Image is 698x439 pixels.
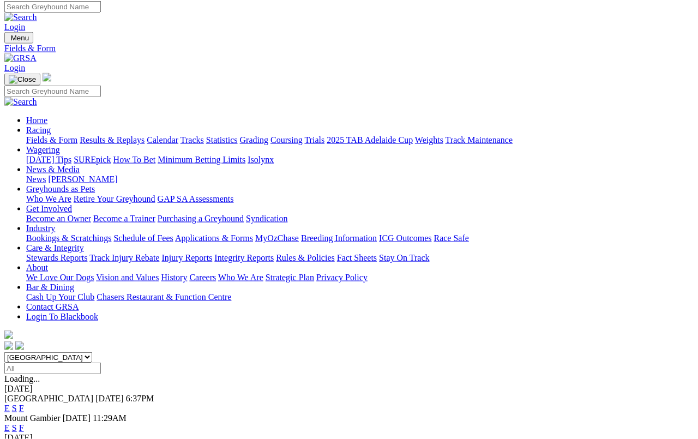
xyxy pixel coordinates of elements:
a: Integrity Reports [214,253,274,262]
a: Privacy Policy [316,273,368,282]
a: Stay On Track [379,253,429,262]
span: 6:37PM [126,394,154,403]
div: Wagering [26,155,694,165]
a: Race Safe [434,233,468,243]
a: Login [4,63,25,73]
a: Cash Up Your Club [26,292,94,302]
a: Breeding Information [301,233,377,243]
a: Get Involved [26,204,72,213]
a: We Love Our Dogs [26,273,94,282]
span: Mount Gambier [4,413,61,423]
div: Get Involved [26,214,694,224]
div: Greyhounds as Pets [26,194,694,204]
a: Careers [189,273,216,282]
span: [DATE] [95,394,124,403]
a: Who We Are [218,273,263,282]
a: History [161,273,187,282]
a: ICG Outcomes [379,233,431,243]
div: Fields & Form [4,44,694,53]
a: Greyhounds as Pets [26,184,95,194]
input: Select date [4,363,101,374]
a: Weights [415,135,443,145]
a: Statistics [206,135,238,145]
a: [DATE] Tips [26,155,71,164]
a: Become a Trainer [93,214,155,223]
img: facebook.svg [4,341,13,350]
a: [PERSON_NAME] [48,175,117,184]
a: Care & Integrity [26,243,84,252]
div: News & Media [26,175,694,184]
img: logo-grsa-white.png [43,73,51,82]
img: Close [9,75,36,84]
a: S [12,423,17,432]
a: Fact Sheets [337,253,377,262]
input: Search [4,86,101,97]
div: Bar & Dining [26,292,694,302]
a: F [19,423,24,432]
a: Results & Replays [80,135,145,145]
div: [DATE] [4,384,694,394]
a: Wagering [26,145,60,154]
a: SUREpick [74,155,111,164]
a: Home [26,116,47,125]
button: Toggle navigation [4,74,40,86]
a: Grading [240,135,268,145]
a: Fields & Form [26,135,77,145]
span: 11:29AM [93,413,127,423]
a: Stewards Reports [26,253,87,262]
a: Applications & Forms [175,233,253,243]
a: Login To Blackbook [26,312,98,321]
a: F [19,404,24,413]
span: Menu [11,34,29,42]
input: Search [4,1,101,13]
a: Racing [26,125,51,135]
a: Rules & Policies [276,253,335,262]
a: Purchasing a Greyhound [158,214,244,223]
a: Contact GRSA [26,302,79,311]
a: 2025 TAB Adelaide Cup [327,135,413,145]
div: Industry [26,233,694,243]
a: GAP SA Assessments [158,194,234,203]
a: Minimum Betting Limits [158,155,245,164]
button: Toggle navigation [4,32,33,44]
div: About [26,273,694,282]
div: Racing [26,135,694,145]
a: Syndication [246,214,287,223]
a: Trials [304,135,324,145]
span: [GEOGRAPHIC_DATA] [4,394,93,403]
a: Who We Are [26,194,71,203]
a: News & Media [26,165,80,174]
a: S [12,404,17,413]
a: Bar & Dining [26,282,74,292]
a: E [4,404,10,413]
a: Isolynx [248,155,274,164]
a: Chasers Restaurant & Function Centre [97,292,231,302]
a: Injury Reports [161,253,212,262]
a: Vision and Values [96,273,159,282]
a: Schedule of Fees [113,233,173,243]
a: Login [4,22,25,32]
a: E [4,423,10,432]
a: Retire Your Greyhound [74,194,155,203]
a: Track Injury Rebate [89,253,159,262]
a: Calendar [147,135,178,145]
img: Search [4,97,37,107]
img: GRSA [4,53,37,63]
a: News [26,175,46,184]
span: Loading... [4,374,40,383]
a: Track Maintenance [446,135,513,145]
a: Strategic Plan [266,273,314,282]
a: MyOzChase [255,233,299,243]
img: twitter.svg [15,341,24,350]
a: Tracks [180,135,204,145]
a: About [26,263,48,272]
a: Bookings & Scratchings [26,233,111,243]
a: How To Bet [113,155,156,164]
img: logo-grsa-white.png [4,330,13,339]
img: Search [4,13,37,22]
a: Industry [26,224,55,233]
div: Care & Integrity [26,253,694,263]
a: Become an Owner [26,214,91,223]
span: [DATE] [63,413,91,423]
a: Coursing [270,135,303,145]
